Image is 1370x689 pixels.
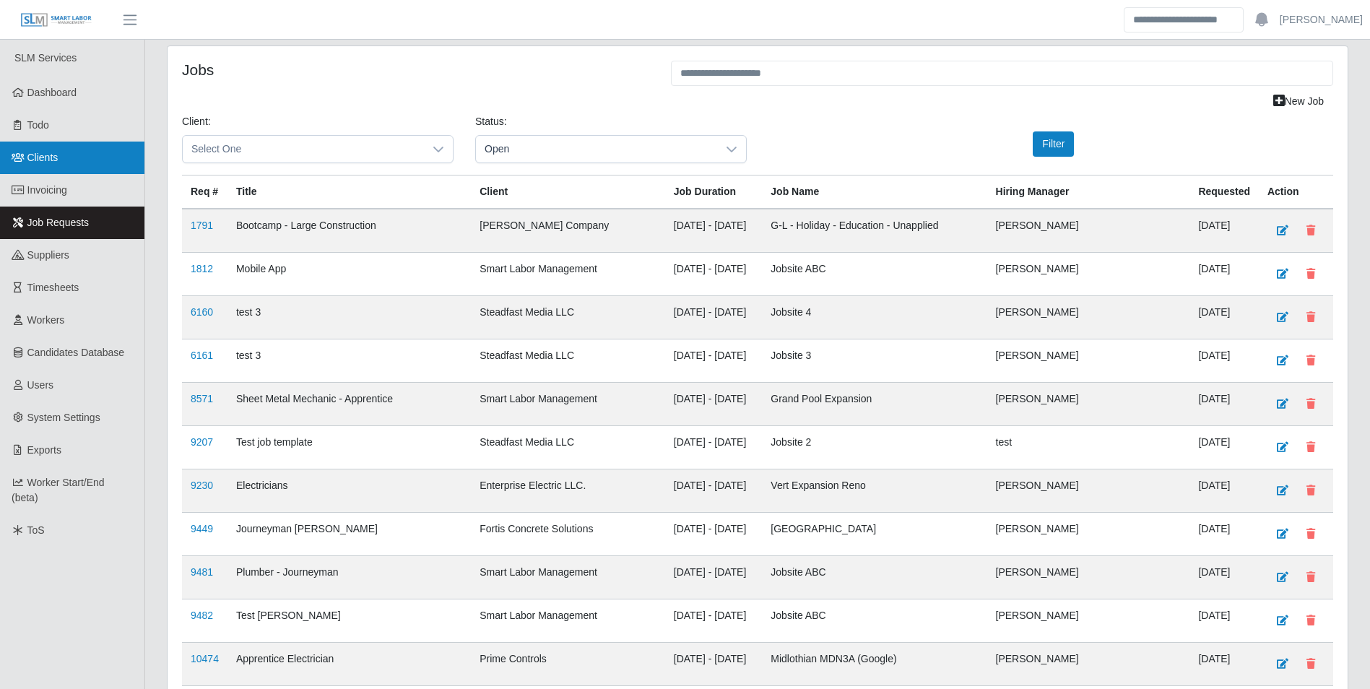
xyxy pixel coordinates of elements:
[1189,175,1259,209] th: Requested
[987,599,1190,643] td: [PERSON_NAME]
[27,282,79,293] span: Timesheets
[665,253,763,296] td: [DATE] - [DATE]
[191,393,213,404] a: 8571
[987,513,1190,556] td: [PERSON_NAME]
[191,263,213,274] a: 1812
[476,136,717,162] span: Open
[1189,469,1259,513] td: [DATE]
[191,306,213,318] a: 6160
[227,469,471,513] td: Electricians
[762,426,987,469] td: Jobsite 2
[183,136,424,162] span: Select One
[471,339,665,383] td: Steadfast Media LLC
[762,599,987,643] td: Jobsite ABC
[665,513,763,556] td: [DATE] - [DATE]
[665,426,763,469] td: [DATE] - [DATE]
[20,12,92,28] img: SLM Logo
[191,610,213,621] a: 9482
[27,152,58,163] span: Clients
[227,599,471,643] td: Test [PERSON_NAME]
[1280,12,1363,27] a: [PERSON_NAME]
[191,566,213,578] a: 9481
[471,469,665,513] td: Enterprise Electric LLC.
[227,296,471,339] td: test 3
[182,114,211,129] label: Client:
[665,469,763,513] td: [DATE] - [DATE]
[987,643,1190,686] td: [PERSON_NAME]
[27,184,67,196] span: Invoicing
[227,426,471,469] td: Test job template
[27,412,100,423] span: System Settings
[227,643,471,686] td: Apprentice Electrician
[227,253,471,296] td: Mobile App
[987,209,1190,253] td: [PERSON_NAME]
[27,347,125,358] span: Candidates Database
[987,339,1190,383] td: [PERSON_NAME]
[182,175,227,209] th: Req #
[191,350,213,361] a: 6161
[475,114,507,129] label: Status:
[471,426,665,469] td: Steadfast Media LLC
[1189,296,1259,339] td: [DATE]
[14,52,77,64] span: SLM Services
[665,383,763,426] td: [DATE] - [DATE]
[1189,599,1259,643] td: [DATE]
[471,253,665,296] td: Smart Labor Management
[762,383,987,426] td: Grand Pool Expansion
[227,556,471,599] td: Plumber - Journeyman
[1189,383,1259,426] td: [DATE]
[227,209,471,253] td: Bootcamp - Large Construction
[1189,556,1259,599] td: [DATE]
[762,253,987,296] td: Jobsite ABC
[27,249,69,261] span: Suppliers
[27,444,61,456] span: Exports
[191,523,213,534] a: 9449
[1189,643,1259,686] td: [DATE]
[762,513,987,556] td: [GEOGRAPHIC_DATA]
[665,599,763,643] td: [DATE] - [DATE]
[762,175,987,209] th: Job Name
[987,253,1190,296] td: [PERSON_NAME]
[1189,253,1259,296] td: [DATE]
[1033,131,1074,157] button: Filter
[1264,89,1333,114] a: New Job
[987,469,1190,513] td: [PERSON_NAME]
[471,209,665,253] td: [PERSON_NAME] Company
[227,175,471,209] th: Title
[1189,426,1259,469] td: [DATE]
[191,436,213,448] a: 9207
[987,426,1190,469] td: test
[762,209,987,253] td: G-L - Holiday - Education - Unapplied
[182,61,649,79] h4: Jobs
[665,209,763,253] td: [DATE] - [DATE]
[471,383,665,426] td: Smart Labor Management
[665,339,763,383] td: [DATE] - [DATE]
[1124,7,1244,32] input: Search
[762,556,987,599] td: Jobsite ABC
[762,469,987,513] td: Vert Expansion Reno
[27,119,49,131] span: Todo
[471,643,665,686] td: Prime Controls
[1189,209,1259,253] td: [DATE]
[27,87,77,98] span: Dashboard
[1189,339,1259,383] td: [DATE]
[1189,513,1259,556] td: [DATE]
[987,556,1190,599] td: [PERSON_NAME]
[762,296,987,339] td: Jobsite 4
[191,220,213,231] a: 1791
[191,653,219,664] a: 10474
[471,296,665,339] td: Steadfast Media LLC
[471,513,665,556] td: Fortis Concrete Solutions
[27,379,54,391] span: Users
[27,524,45,536] span: ToS
[12,477,105,503] span: Worker Start/End (beta)
[191,480,213,491] a: 9230
[762,643,987,686] td: Midlothian MDN3A (Google)
[227,383,471,426] td: Sheet Metal Mechanic - Apprentice
[665,643,763,686] td: [DATE] - [DATE]
[27,217,90,228] span: Job Requests
[471,556,665,599] td: Smart Labor Management
[471,599,665,643] td: Smart Labor Management
[665,175,763,209] th: Job Duration
[987,175,1190,209] th: Hiring Manager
